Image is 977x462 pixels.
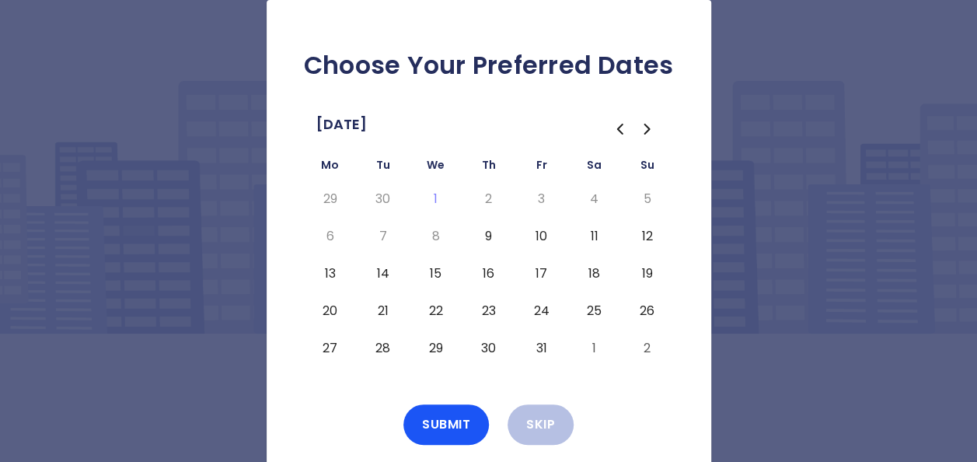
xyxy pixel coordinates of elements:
th: Sunday [621,156,674,180]
button: Sunday, October 5th, 2025 [633,187,661,212]
button: Sunday, October 12th, 2025 [633,224,661,249]
th: Friday [515,156,568,180]
button: Friday, October 3rd, 2025 [528,187,556,212]
button: Wednesday, October 8th, 2025 [422,224,450,249]
button: Friday, October 24th, 2025 [528,299,556,324]
span: [DATE] [316,112,367,137]
h2: Choose Your Preferred Dates [291,50,686,81]
button: Monday, October 20th, 2025 [316,299,344,324]
button: Saturday, October 11th, 2025 [581,224,609,249]
button: Thursday, October 30th, 2025 [475,336,503,361]
button: Thursday, October 2nd, 2025 [475,187,503,212]
button: Go to the Next Month [633,115,661,143]
button: Saturday, November 1st, 2025 [581,336,609,361]
button: Go to the Previous Month [605,115,633,143]
button: Saturday, October 18th, 2025 [581,261,609,286]
button: Monday, October 13th, 2025 [316,261,344,286]
th: Monday [304,156,357,180]
button: Skip [508,404,574,445]
button: Monday, October 6th, 2025 [316,224,344,249]
button: Friday, October 17th, 2025 [528,261,556,286]
button: Thursday, October 23rd, 2025 [475,299,503,324]
button: Monday, October 27th, 2025 [316,336,344,361]
button: Sunday, November 2nd, 2025 [633,336,661,361]
th: Wednesday [410,156,462,180]
button: Wednesday, October 15th, 2025 [422,261,450,286]
th: Tuesday [357,156,410,180]
button: Tuesday, October 21st, 2025 [369,299,397,324]
button: Wednesday, October 22nd, 2025 [422,299,450,324]
button: Tuesday, October 7th, 2025 [369,224,397,249]
button: Friday, October 31st, 2025 [528,336,556,361]
button: Submit [403,404,489,445]
button: Sunday, October 19th, 2025 [633,261,661,286]
button: Thursday, October 9th, 2025 [475,224,503,249]
button: Thursday, October 16th, 2025 [475,261,503,286]
button: Tuesday, September 30th, 2025 [369,187,397,212]
button: Wednesday, October 29th, 2025 [422,336,450,361]
button: Tuesday, October 14th, 2025 [369,261,397,286]
button: Saturday, October 25th, 2025 [581,299,609,324]
button: Today, Wednesday, October 1st, 2025 [422,187,450,212]
table: October 2025 [304,156,674,367]
th: Saturday [568,156,621,180]
button: Saturday, October 4th, 2025 [581,187,609,212]
button: Tuesday, October 28th, 2025 [369,336,397,361]
th: Thursday [462,156,515,180]
button: Monday, September 29th, 2025 [316,187,344,212]
button: Sunday, October 26th, 2025 [633,299,661,324]
button: Friday, October 10th, 2025 [528,224,556,249]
